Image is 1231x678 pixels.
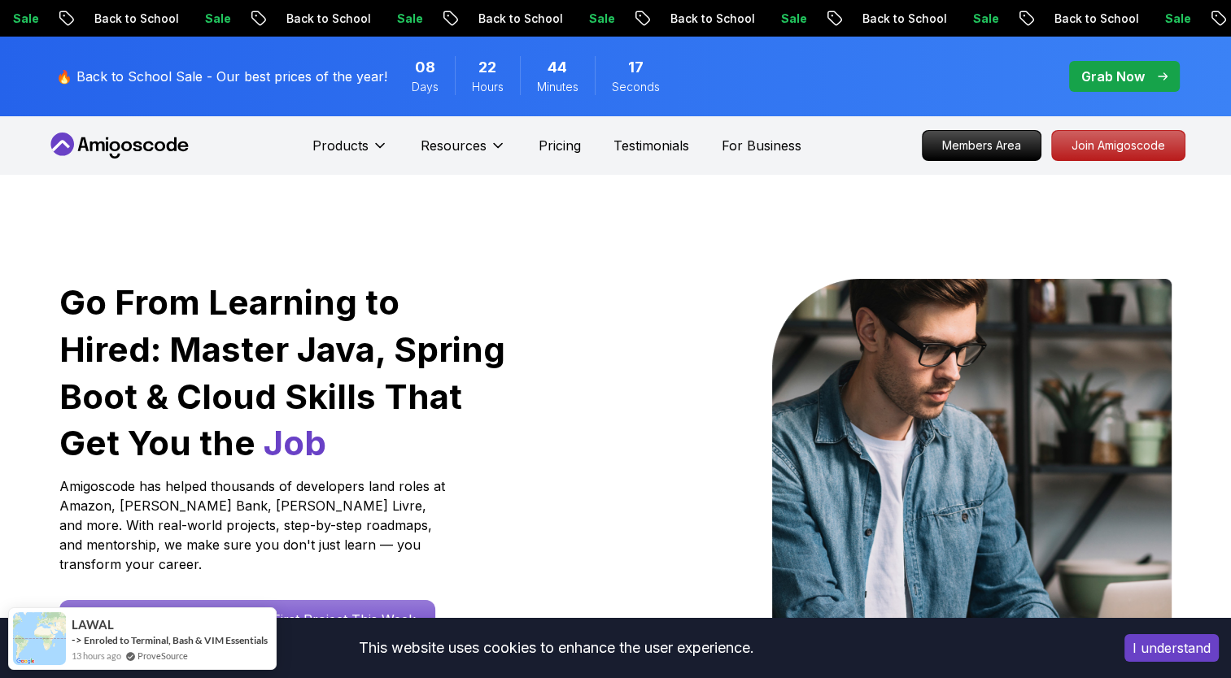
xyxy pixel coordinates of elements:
p: Sale [149,11,201,27]
p: Sale [917,11,969,27]
span: LAWAL [72,618,114,632]
button: Accept cookies [1124,634,1219,662]
a: For Business [722,136,801,155]
button: Resources [421,136,506,168]
span: 22 Hours [478,56,496,79]
p: Back to School [614,11,725,27]
a: Enroled to Terminal, Bash & VIM Essentials [84,634,268,646]
p: Back to School [806,11,917,27]
a: Testimonials [613,136,689,155]
p: Sale [1109,11,1161,27]
span: Seconds [612,79,660,95]
a: Pricing [539,136,581,155]
h1: Go From Learning to Hired: Master Java, Spring Boot & Cloud Skills That Get You the [59,279,508,467]
span: Minutes [537,79,578,95]
p: Resources [421,136,487,155]
p: Back to School [38,11,149,27]
p: Sale [725,11,777,27]
p: Members Area [923,131,1041,160]
p: Join Amigoscode [1052,131,1185,160]
button: Products [312,136,388,168]
span: Hours [472,79,504,95]
span: Days [412,79,439,95]
span: 17 Seconds [628,56,644,79]
img: provesource social proof notification image [13,612,66,665]
a: Start Free [DATE] - Build Your First Project This Week [59,600,435,639]
span: 13 hours ago [72,649,121,663]
p: Amigoscode has helped thousands of developers land roles at Amazon, [PERSON_NAME] Bank, [PERSON_N... [59,476,450,574]
p: 🔥 Back to School Sale - Our best prices of the year! [56,67,387,86]
span: -> [72,633,82,646]
p: Back to School [422,11,533,27]
span: 44 Minutes [548,56,567,79]
span: Job [264,422,326,463]
p: Products [312,136,369,155]
p: Back to School [998,11,1109,27]
a: Join Amigoscode [1051,130,1185,161]
p: Back to School [230,11,341,27]
a: ProveSource [138,649,188,663]
a: Members Area [922,130,1041,161]
p: Grab Now [1081,67,1145,86]
span: 8 Days [415,56,435,79]
div: This website uses cookies to enhance the user experience. [12,630,1100,666]
p: Sale [341,11,393,27]
p: Sale [533,11,585,27]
